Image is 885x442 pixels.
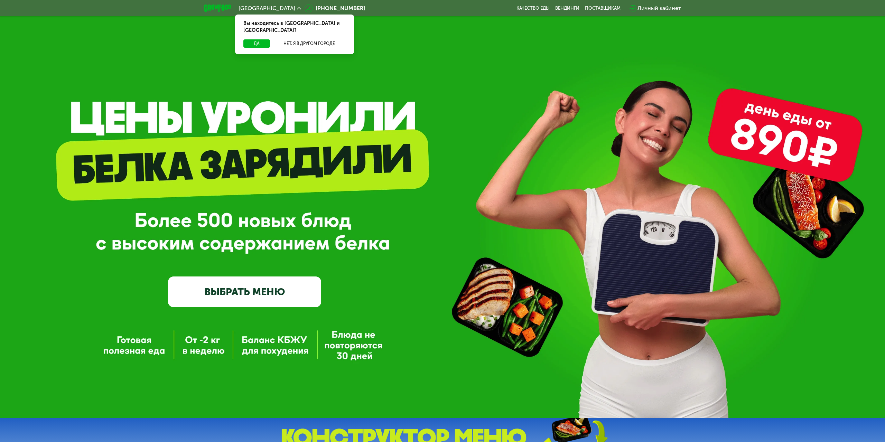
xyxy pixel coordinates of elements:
span: [GEOGRAPHIC_DATA] [239,6,295,11]
a: ВЫБРАТЬ МЕНЮ [168,276,321,307]
div: Личный кабинет [637,4,681,12]
div: Вы находитесь в [GEOGRAPHIC_DATA] и [GEOGRAPHIC_DATA]? [235,15,354,39]
a: Качество еды [516,6,550,11]
button: Нет, я в другом городе [273,39,346,48]
button: Да [243,39,270,48]
div: поставщикам [585,6,621,11]
a: Вендинги [555,6,579,11]
a: [PHONE_NUMBER] [305,4,365,12]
